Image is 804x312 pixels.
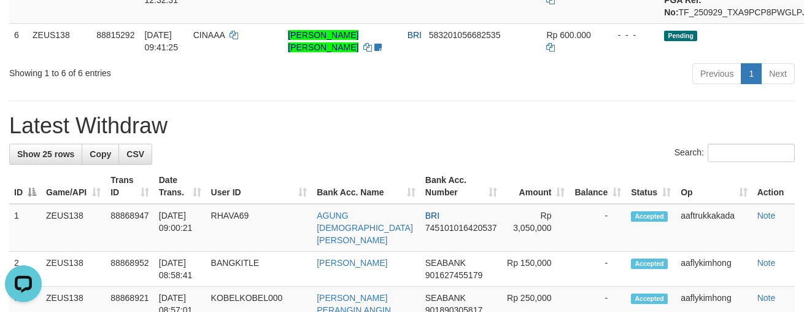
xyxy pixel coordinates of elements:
th: Bank Acc. Name: activate to sort column ascending [312,169,420,204]
a: Note [757,211,776,220]
span: [DATE] 09:41:25 [144,30,178,52]
td: 2 [9,252,41,287]
span: Copy [90,149,111,159]
a: AGUNG [DEMOGRAPHIC_DATA][PERSON_NAME] [317,211,413,245]
th: Status: activate to sort column ascending [626,169,676,204]
td: RHAVA69 [206,204,312,252]
td: ZEUS138 [41,252,106,287]
a: [PERSON_NAME] [317,258,387,268]
a: Next [761,63,795,84]
span: Copy 901627455179 to clipboard [425,270,482,280]
th: Amount: activate to sort column ascending [502,169,570,204]
a: Note [757,293,776,303]
a: 1 [741,63,762,84]
th: Date Trans.: activate to sort column ascending [154,169,206,204]
a: Previous [692,63,741,84]
h1: Latest Withdraw [9,114,795,138]
a: Copy [82,144,119,165]
label: Search: [675,144,795,162]
a: [PERSON_NAME] [PERSON_NAME] [288,30,358,52]
td: 88868947 [106,204,154,252]
span: SEABANK [425,293,466,303]
td: Rp 3,050,000 [502,204,570,252]
th: Trans ID: activate to sort column ascending [106,169,154,204]
td: 6 [9,23,28,58]
span: CSV [126,149,144,159]
span: Accepted [631,259,668,269]
span: BRI [425,211,439,220]
td: BANGKITLE [206,252,312,287]
div: - - - [608,29,655,41]
td: Rp 150,000 [502,252,570,287]
th: Bank Acc. Number: activate to sort column ascending [420,169,502,204]
th: Action [752,169,795,204]
td: [DATE] 09:00:21 [154,204,206,252]
a: Show 25 rows [9,144,82,165]
input: Search: [708,144,795,162]
th: Balance: activate to sort column ascending [570,169,626,204]
td: 1 [9,204,41,252]
th: Game/API: activate to sort column ascending [41,169,106,204]
span: 88815292 [96,30,134,40]
th: Op: activate to sort column ascending [676,169,752,204]
span: CINAAA [193,30,225,40]
span: BRI [408,30,422,40]
span: Copy 745101016420537 to clipboard [425,223,497,233]
span: Accepted [631,294,668,304]
span: Rp 600.000 [546,30,590,40]
a: CSV [118,144,152,165]
th: ID: activate to sort column descending [9,169,41,204]
th: User ID: activate to sort column ascending [206,169,312,204]
td: ZEUS138 [41,204,106,252]
span: Pending [664,31,697,41]
a: Note [757,258,776,268]
td: aaflykimhong [676,252,752,287]
span: Accepted [631,211,668,222]
span: SEABANK [425,258,466,268]
td: 88868952 [106,252,154,287]
div: Showing 1 to 6 of 6 entries [9,62,326,79]
td: [DATE] 08:58:41 [154,252,206,287]
button: Open LiveChat chat widget [5,5,42,42]
td: - [570,252,626,287]
span: Show 25 rows [17,149,74,159]
td: - [570,204,626,252]
td: aaftrukkakada [676,204,752,252]
span: Copy 583201056682535 to clipboard [429,30,501,40]
td: ZEUS138 [28,23,91,58]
